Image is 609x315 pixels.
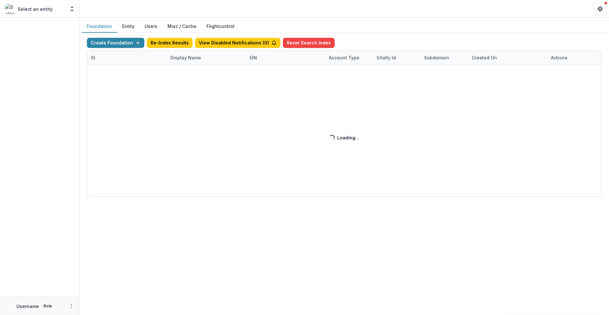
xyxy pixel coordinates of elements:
img: Select an entity [5,4,15,14]
button: Open entity switcher [68,3,76,15]
button: Misc / Cache [162,20,201,33]
button: Foundation [82,20,117,33]
button: More [68,302,75,310]
a: Flightcontrol [206,23,234,30]
button: Entity [117,20,140,33]
button: Users [140,20,162,33]
button: Get Help [594,3,606,15]
p: Role [42,303,54,309]
p: Username [16,303,39,310]
p: Select an entity [18,6,53,12]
